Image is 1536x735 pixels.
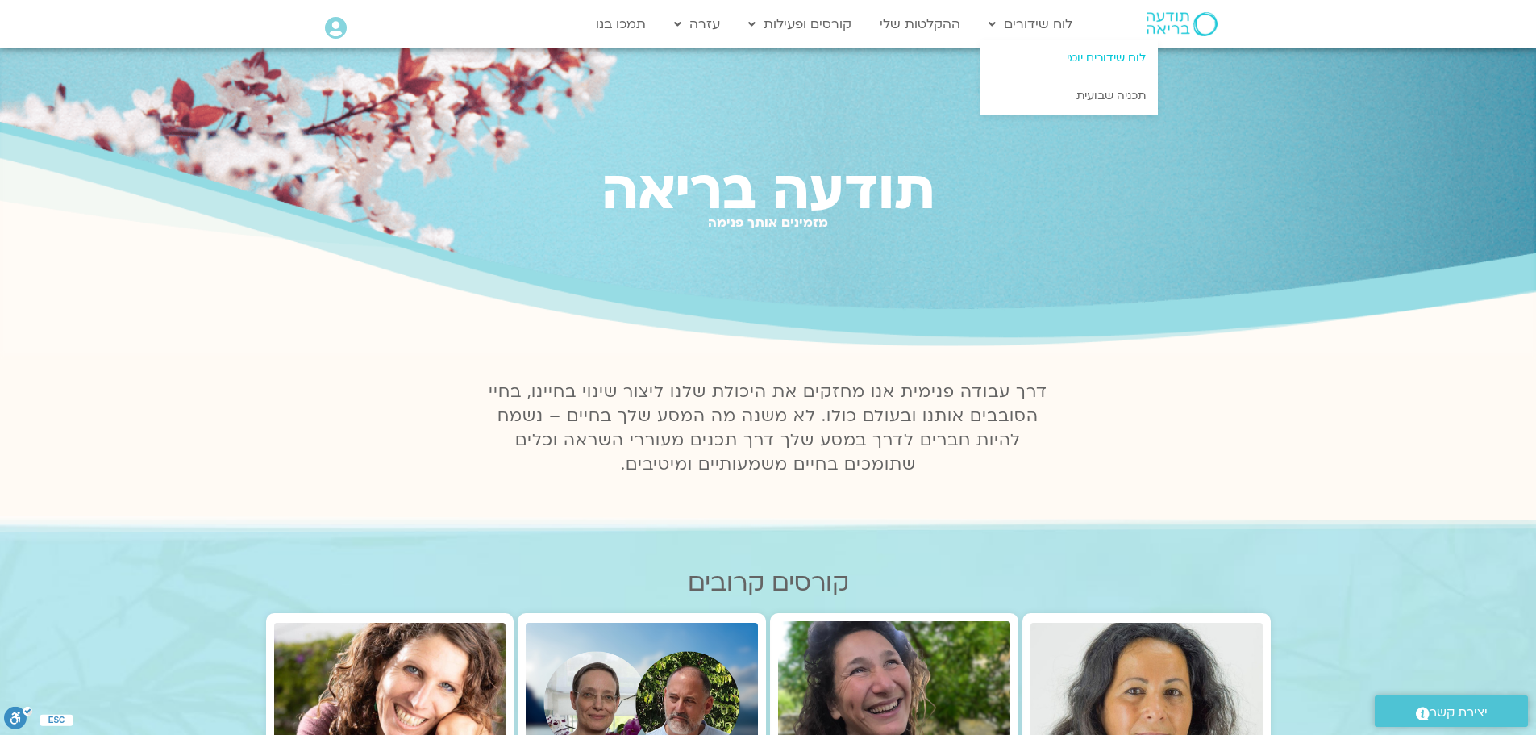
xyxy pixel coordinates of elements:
img: תודעה בריאה [1147,12,1218,36]
a: לוח שידורים [980,9,1080,40]
a: קורסים ופעילות [740,9,860,40]
p: דרך עבודה פנימית אנו מחזקים את היכולת שלנו ליצור שינוי בחיינו, בחיי הסובבים אותנו ובעולם כולו. לא... [480,380,1057,477]
a: לוח שידורים יומי [980,40,1158,77]
a: עזרה [666,9,728,40]
a: תמכו בנו [588,9,654,40]
a: יצירת קשר [1375,695,1528,727]
span: יצירת קשר [1430,702,1488,724]
h2: קורסים קרובים [266,569,1271,597]
a: ההקלטות שלי [872,9,968,40]
a: תכניה שבועית [980,77,1158,115]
